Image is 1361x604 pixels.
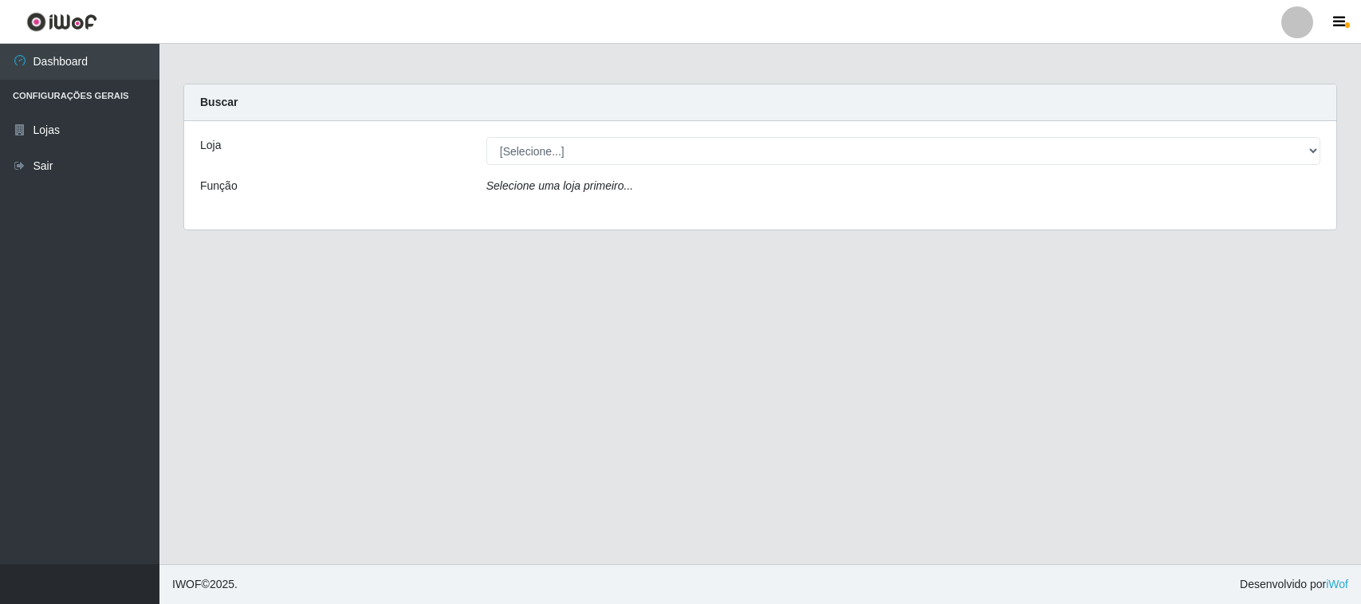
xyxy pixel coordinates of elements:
[1240,576,1348,593] span: Desenvolvido por
[200,178,238,194] label: Função
[26,12,97,32] img: CoreUI Logo
[486,179,633,192] i: Selecione uma loja primeiro...
[172,576,238,593] span: © 2025 .
[200,137,221,154] label: Loja
[172,578,202,590] span: IWOF
[1326,578,1348,590] a: iWof
[200,96,238,108] strong: Buscar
